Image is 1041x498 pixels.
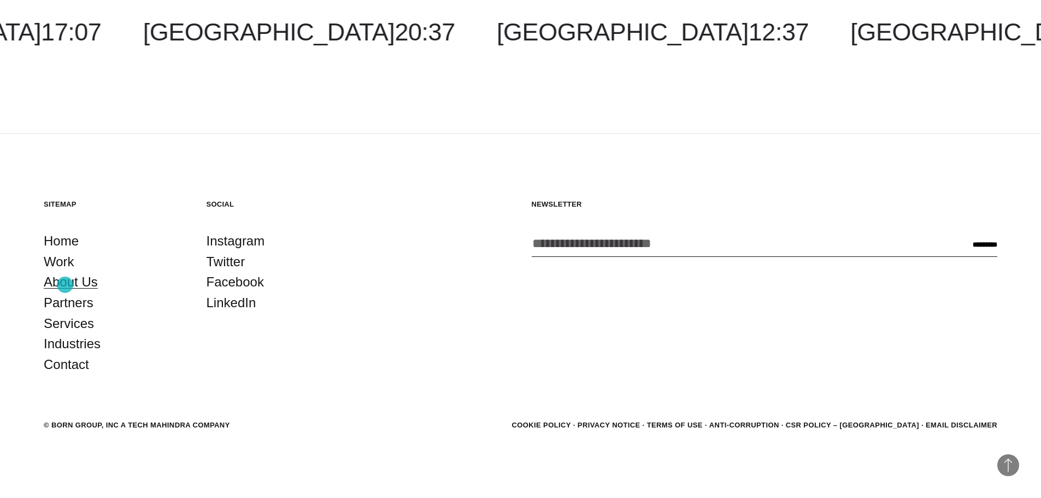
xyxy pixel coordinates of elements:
a: LinkedIn [207,292,256,313]
a: Instagram [207,231,265,251]
a: Twitter [207,251,245,272]
span: 12:37 [749,18,809,46]
a: Contact [44,354,89,375]
a: Terms of Use [647,421,703,429]
a: Privacy Notice [578,421,640,429]
a: CSR POLICY – [GEOGRAPHIC_DATA] [786,421,919,429]
a: Industries [44,333,101,354]
a: Anti-Corruption [709,421,779,429]
a: Home [44,231,79,251]
h5: Newsletter [532,200,998,209]
h5: Sitemap [44,200,185,209]
a: Services [44,313,94,334]
a: Work [44,251,74,272]
a: Facebook [207,272,264,292]
a: Email Disclaimer [926,421,997,429]
a: Partners [44,292,93,313]
a: [GEOGRAPHIC_DATA]12:37 [497,18,809,46]
a: About Us [44,272,98,292]
button: Back to Top [997,454,1019,476]
h5: Social [207,200,348,209]
a: [GEOGRAPHIC_DATA]20:37 [143,18,455,46]
a: Cookie Policy [511,421,571,429]
span: 20:37 [395,18,455,46]
span: 17:07 [41,18,101,46]
div: © BORN GROUP, INC A Tech Mahindra Company [44,420,230,431]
